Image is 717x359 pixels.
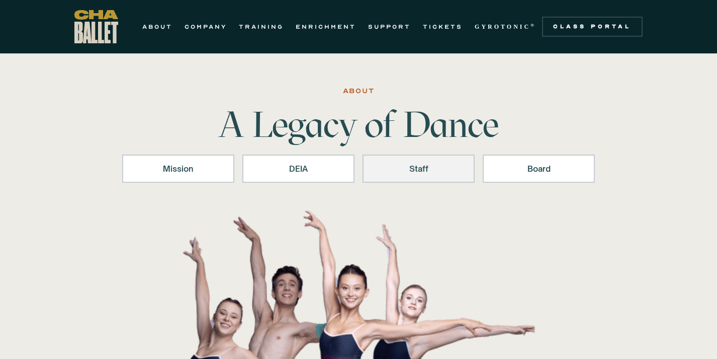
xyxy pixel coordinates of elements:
[255,163,341,175] div: DEIA
[475,23,530,30] strong: GYROTONIC
[542,17,643,37] a: Class Portal
[496,163,582,175] div: Board
[74,10,118,43] a: home
[483,155,595,183] a: Board
[343,85,375,97] div: ABOUT
[423,21,463,33] a: TICKETS
[122,155,234,183] a: Mission
[242,155,354,183] a: DEIA
[376,163,462,175] div: Staff
[239,21,284,33] a: TRAINING
[363,155,475,183] a: Staff
[368,21,411,33] a: SUPPORT
[185,21,227,33] a: COMPANY
[142,21,172,33] a: ABOUT
[475,21,536,33] a: GYROTONIC®
[530,23,536,28] sup: ®
[202,106,515,142] h1: A Legacy of Dance
[548,23,637,31] div: Class Portal
[135,163,221,175] div: Mission
[296,21,356,33] a: ENRICHMENT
